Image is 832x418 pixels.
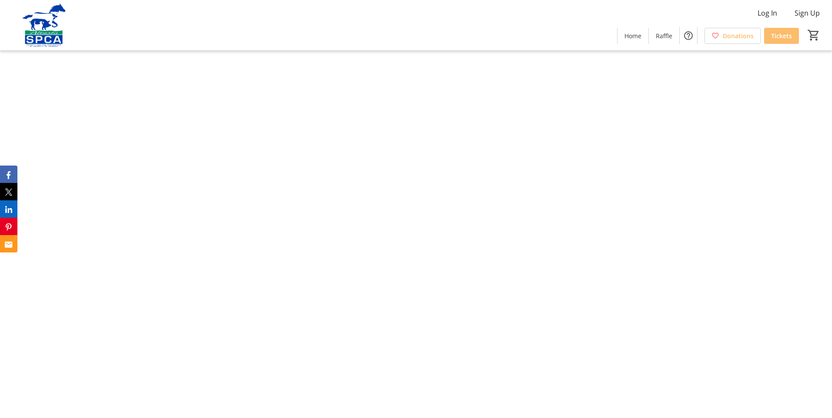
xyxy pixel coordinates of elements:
a: Raffle [649,28,679,44]
span: Tickets [771,31,792,40]
span: Donations [723,31,754,40]
span: Sign Up [795,8,820,18]
span: Home [624,31,641,40]
span: Log In [758,8,777,18]
button: Cart [806,27,822,43]
a: Donations [705,28,761,44]
button: Help [680,27,697,44]
a: Tickets [764,28,799,44]
span: Raffle [656,31,672,40]
img: Alberta SPCA's Logo [5,3,83,47]
a: Home [617,28,648,44]
button: Log In [751,6,784,20]
button: Sign Up [788,6,827,20]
